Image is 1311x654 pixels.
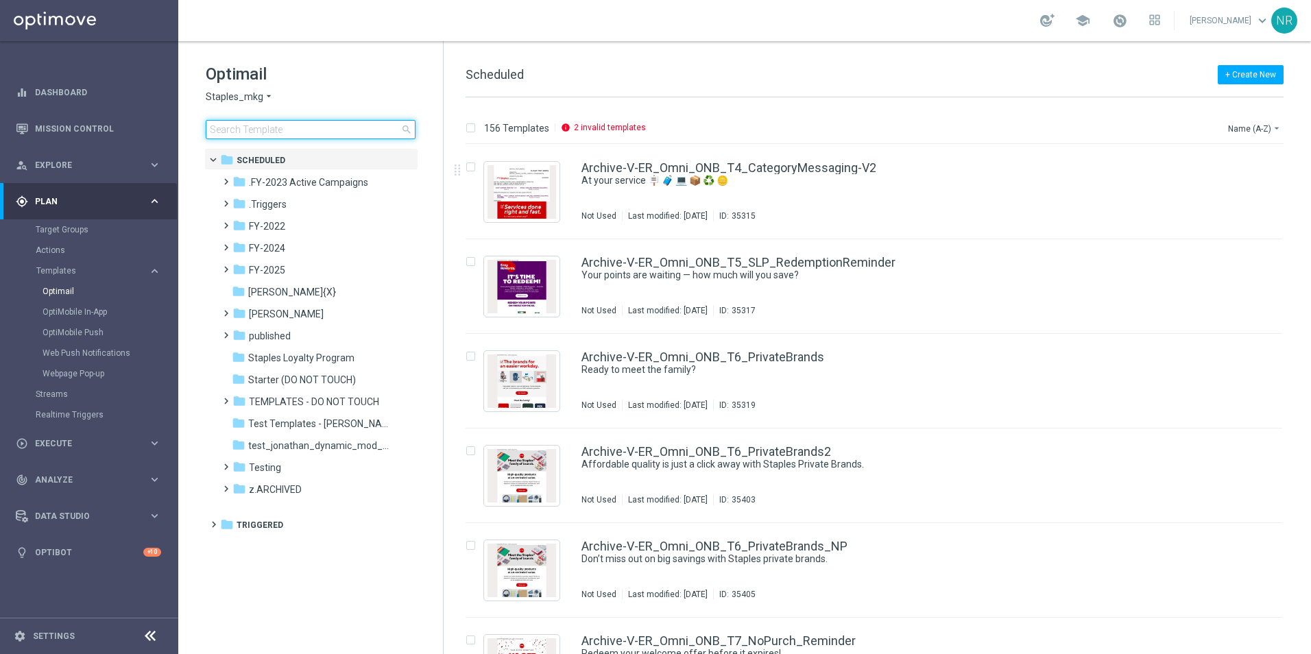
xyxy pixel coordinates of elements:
[15,511,162,522] div: Data Studio keyboard_arrow_right
[143,548,161,557] div: +10
[249,330,291,342] span: published
[249,198,287,210] span: .Triggers
[16,86,28,99] i: equalizer
[263,90,274,104] i: arrow_drop_down
[16,474,148,486] div: Analyze
[206,90,263,104] span: Staples_mkg
[401,124,412,135] span: search
[452,334,1308,428] div: Press SPACE to select this row.
[206,120,416,139] input: Search Template
[249,264,285,276] span: FY-2025
[15,474,162,485] button: track_changes Analyze keyboard_arrow_right
[36,240,177,261] div: Actions
[16,195,148,208] div: Plan
[43,348,143,359] a: Web Push Notifications
[16,437,28,450] i: play_circle_outline
[148,195,161,208] i: keyboard_arrow_right
[488,260,556,313] img: 35317.jpeg
[232,328,246,342] i: folder
[581,351,824,363] a: Archive-V-ER_Omni_ONB_T6_PrivateBrands
[43,363,177,384] div: Webpage Pop-up
[1188,10,1271,31] a: [PERSON_NAME]keyboard_arrow_down
[1227,120,1284,136] button: Name (A-Z)arrow_drop_down
[581,256,895,269] a: Archive-V-ER_Omni_ONB_T5_SLP_RedemptionReminder
[249,483,302,496] span: z.ARCHIVED
[574,122,646,133] p: 2 invalid templates
[623,589,713,600] div: Last modified: [DATE]
[1271,8,1297,34] div: NR
[1075,13,1090,28] span: school
[36,219,177,240] div: Target Groups
[452,428,1308,523] div: Press SPACE to select this row.
[36,404,177,425] div: Realtime Triggers
[581,589,616,600] div: Not Used
[581,553,1193,566] a: Don’t miss out on big savings with Staples private brands.
[249,396,379,408] span: TEMPLATES - DO NOT TOUCH
[232,219,246,232] i: folder
[220,153,234,167] i: folder
[43,306,143,317] a: OptiMobile In-App
[16,110,161,147] div: Mission Control
[581,210,616,221] div: Not Used
[248,439,389,452] span: test_jonathan_dynamic_mod_{X}
[452,145,1308,239] div: Press SPACE to select this row.
[43,281,177,302] div: Optimail
[452,523,1308,618] div: Press SPACE to select this row.
[248,374,356,386] span: Starter (DO NOT TOUCH)
[16,159,148,171] div: Explore
[206,63,416,85] h1: Optimail
[1218,65,1284,84] button: + Create New
[232,263,246,276] i: folder
[206,90,274,104] button: Staples_mkg arrow_drop_down
[16,510,148,522] div: Data Studio
[16,159,28,171] i: person_search
[581,553,1225,566] div: Don’t miss out on big savings with Staples private brands.
[33,632,75,640] a: Settings
[36,384,177,404] div: Streams
[248,286,336,298] span: jonathan_pr_test_{X}
[36,245,143,256] a: Actions
[581,363,1225,376] div: Ready to meet the family?
[232,175,246,189] i: folder
[35,197,148,206] span: Plan
[43,322,177,343] div: OptiMobile Push
[15,160,162,171] button: person_search Explore keyboard_arrow_right
[623,305,713,316] div: Last modified: [DATE]
[232,197,246,210] i: folder
[43,343,177,363] div: Web Push Notifications
[581,269,1225,282] div: Your points are waiting — how much will you save?
[249,308,324,320] span: jonathan_testing_folder
[713,305,756,316] div: ID:
[581,400,616,411] div: Not Used
[15,547,162,558] div: lightbulb Optibot +10
[232,416,245,430] i: folder
[581,305,616,316] div: Not Used
[35,439,148,448] span: Execute
[15,123,162,134] button: Mission Control
[15,87,162,98] button: equalizer Dashboard
[36,267,134,275] span: Templates
[35,476,148,484] span: Analyze
[220,518,234,531] i: folder
[16,195,28,208] i: gps_fixed
[623,210,713,221] div: Last modified: [DATE]
[1255,13,1270,28] span: keyboard_arrow_down
[581,162,876,174] a: Archive-V-ER_Omni_ONB_T4_CategoryMessaging-V2
[43,286,143,297] a: Optimail
[36,409,143,420] a: Realtime Triggers
[15,196,162,207] button: gps_fixed Plan keyboard_arrow_right
[581,458,1193,471] a: Affordable quality is just a click away with Staples Private Brands.
[232,460,246,474] i: folder
[249,176,368,189] span: .FY-2023 Active Campaigns
[232,241,246,254] i: folder
[623,400,713,411] div: Last modified: [DATE]
[232,394,246,408] i: folder
[16,437,148,450] div: Execute
[248,417,389,430] span: Test Templates - Jonas
[43,368,143,379] a: Webpage Pop-up
[581,363,1193,376] a: Ready to meet the family?
[232,306,246,320] i: folder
